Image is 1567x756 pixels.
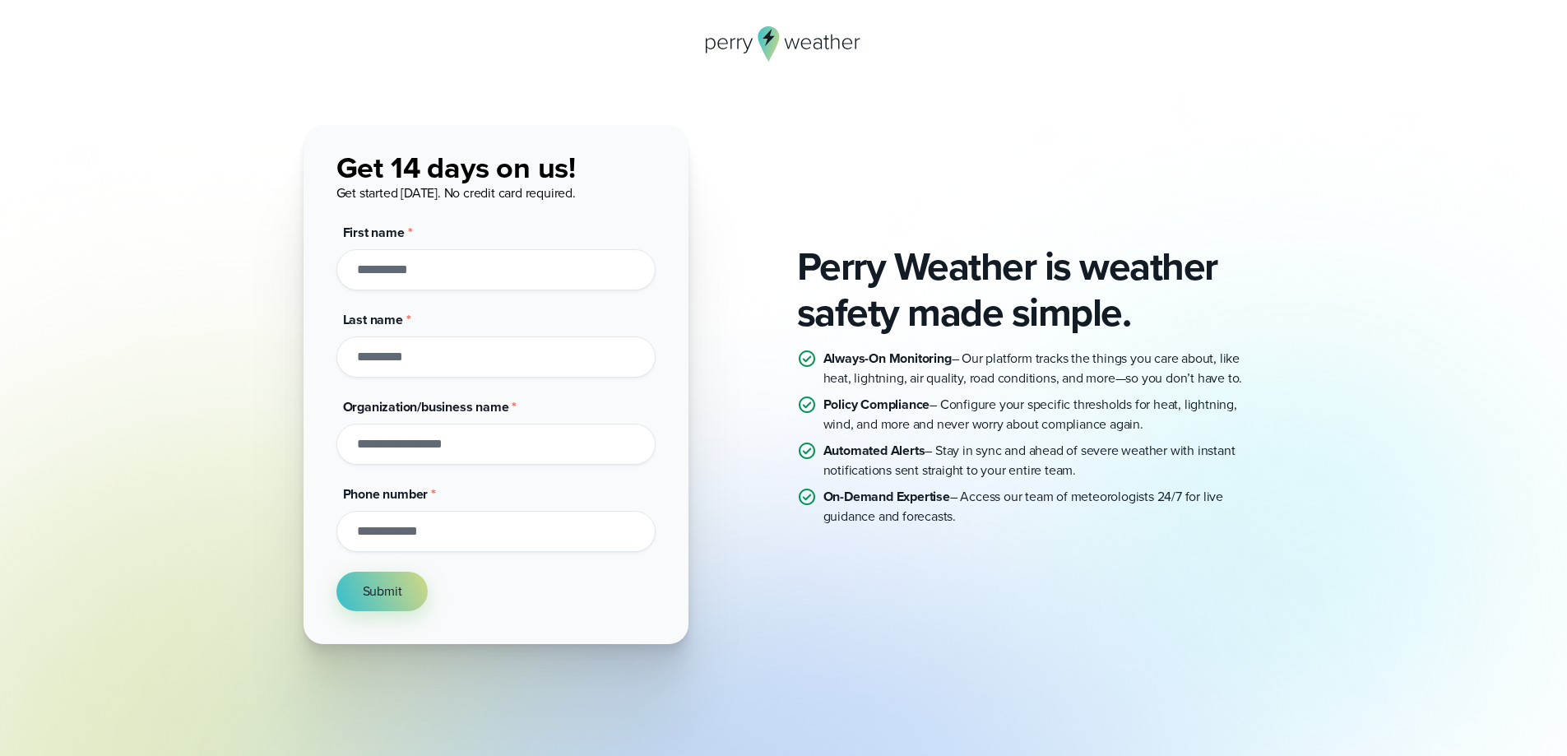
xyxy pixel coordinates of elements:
[823,441,1264,480] p: – Stay in sync and ahead of severe weather with instant notifications sent straight to your entir...
[343,397,509,416] span: Organization/business name
[343,223,405,242] span: First name
[336,146,576,189] span: Get 14 days on us!
[823,395,1264,434] p: – Configure your specific thresholds for heat, lightning, wind, and more and never worry about co...
[363,582,402,601] span: Submit
[797,243,1264,336] h2: Perry Weather is weather safety made simple.
[336,572,429,611] button: Submit
[823,349,1264,388] p: – Our platform tracks the things you care about, like heat, lightning, air quality, road conditio...
[343,310,403,329] span: Last name
[336,183,576,202] span: Get started [DATE]. No credit card required.
[823,395,930,414] strong: Policy Compliance
[823,487,950,506] strong: On-Demand Expertise
[823,349,952,368] strong: Always-On Monitoring
[823,441,925,460] strong: Automated Alerts
[343,485,429,503] span: Phone number
[823,487,1264,526] p: – Access our team of meteorologists 24/7 for live guidance and forecasts.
